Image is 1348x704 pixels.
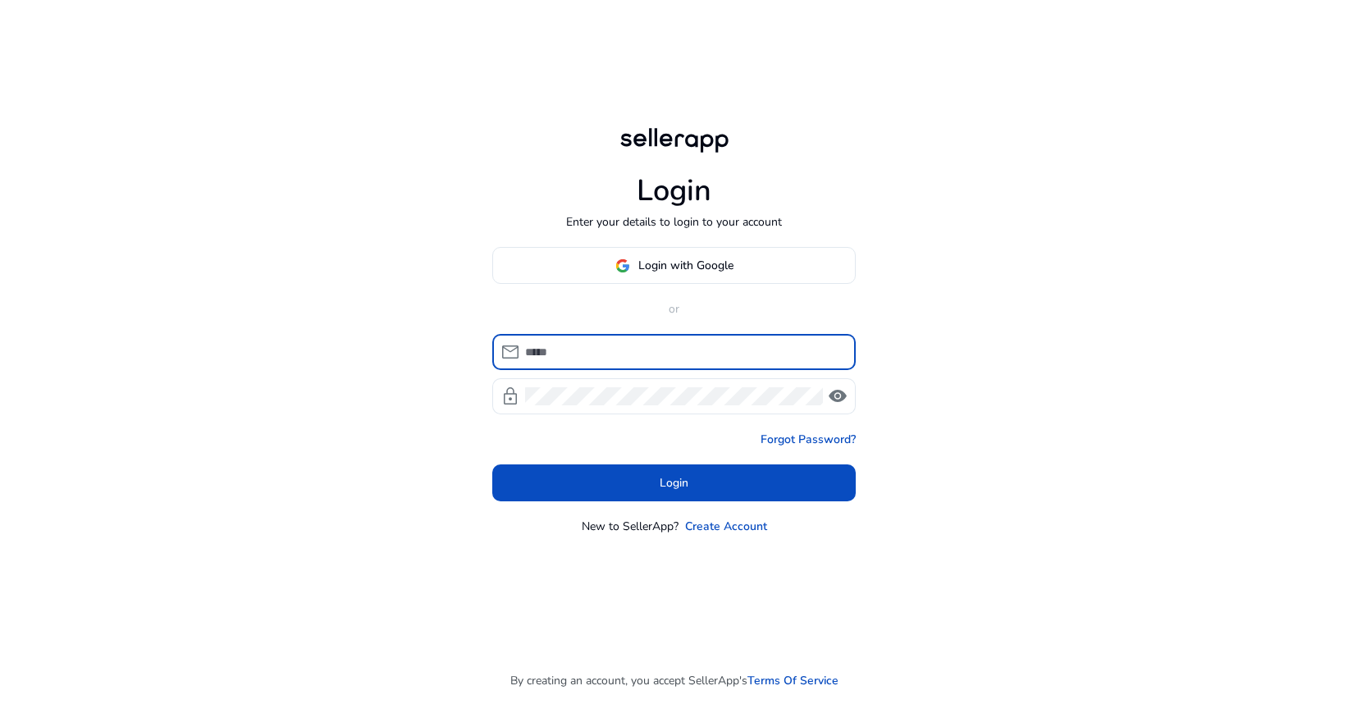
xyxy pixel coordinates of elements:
[500,386,520,406] span: lock
[761,431,856,448] a: Forgot Password?
[638,257,733,274] span: Login with Google
[582,518,679,535] p: New to SellerApp?
[492,247,856,284] button: Login with Google
[637,173,711,208] h1: Login
[492,300,856,318] p: or
[828,386,848,406] span: visibility
[660,474,688,491] span: Login
[747,672,839,689] a: Terms Of Service
[500,342,520,362] span: mail
[492,464,856,501] button: Login
[566,213,782,231] p: Enter your details to login to your account
[685,518,767,535] a: Create Account
[615,258,630,273] img: google-logo.svg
